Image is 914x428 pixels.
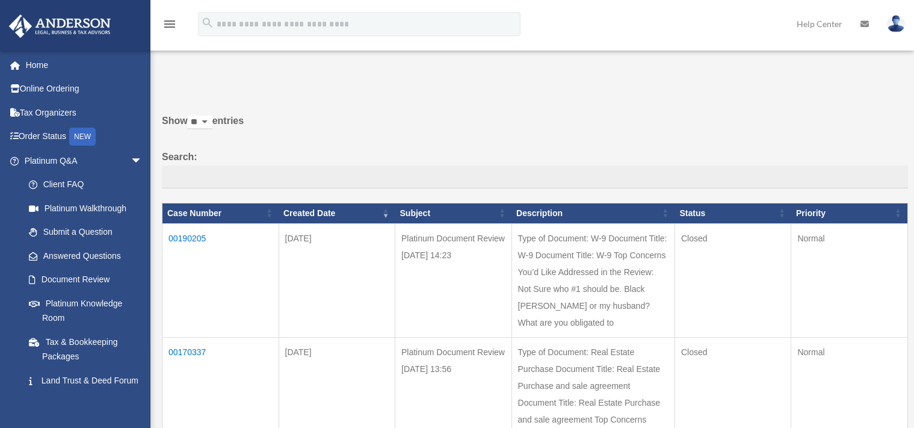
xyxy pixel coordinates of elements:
input: Search: [162,166,908,188]
a: Platinum Q&Aarrow_drop_down [8,149,155,173]
td: Type of Document: W-9 Document Title: W-9 Document Title: W-9 Top Concerns You’d Like Addressed i... [511,223,675,337]
th: Priority: activate to sort column ascending [791,203,908,223]
img: Anderson Advisors Platinum Portal [5,14,114,38]
div: NEW [69,128,96,146]
th: Created Date: activate to sort column ascending [279,203,395,223]
i: menu [162,17,177,31]
a: Tax & Bookkeeping Packages [17,330,155,368]
img: User Pic [887,15,905,33]
a: Home [8,53,161,77]
i: search [201,16,214,29]
th: Description: activate to sort column ascending [511,203,675,223]
a: Platinum Knowledge Room [17,291,155,330]
th: Status: activate to sort column ascending [675,203,791,223]
a: Platinum Walkthrough [17,196,155,220]
th: Case Number: activate to sort column ascending [162,203,279,223]
a: Answered Questions [17,244,149,268]
td: Normal [791,223,908,337]
label: Search: [162,149,908,188]
td: Closed [675,223,791,337]
td: 00190205 [162,223,279,337]
label: Show entries [162,113,908,141]
td: [DATE] [279,223,395,337]
th: Subject: activate to sort column ascending [395,203,512,223]
a: menu [162,21,177,31]
select: Showentries [188,116,212,129]
a: Client FAQ [17,173,155,197]
a: Online Ordering [8,77,161,101]
a: Tax Organizers [8,101,161,125]
td: Platinum Document Review [DATE] 14:23 [395,223,512,337]
span: arrow_drop_down [131,149,155,173]
a: Document Review [17,268,155,292]
a: Order StatusNEW [8,125,161,149]
a: Submit a Question [17,220,155,244]
a: Land Trust & Deed Forum [17,368,155,392]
